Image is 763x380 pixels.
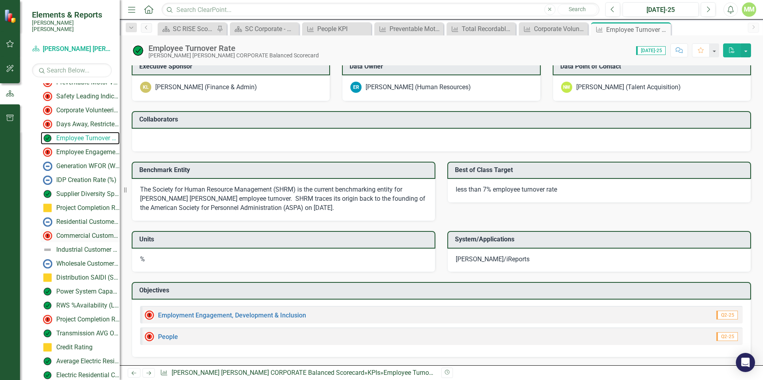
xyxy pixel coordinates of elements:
[560,63,746,70] h3: Data Point of Contact
[41,257,120,270] a: Wholesale Customer Survey % Satisfaction​
[41,355,120,368] a: Average Electric Residential Monthly Bill (Related to affordability)
[636,46,666,55] span: [DATE]-25
[376,24,441,34] a: Preventable Motor Vehicle Accident (PMVA) Rate*
[56,246,120,253] div: Industrial Customer Survey % Satisfaction​
[317,24,369,34] div: People KPI
[43,189,52,199] img: On Target
[32,45,112,54] a: [PERSON_NAME] [PERSON_NAME] CORPORATE Balanced Scorecard
[368,369,380,376] a: KPIs
[43,273,52,282] img: Caution
[350,82,362,93] div: ER
[456,255,743,264] div: [PERSON_NAME]/iReports
[140,255,145,263] span: %​
[43,315,52,324] img: Not Meeting Target
[56,121,120,128] div: Days Away, Restricted, Transferred (DART) Rate
[139,166,431,174] h3: Benchmark Entity
[456,185,743,194] p: less than 7% employee turnover rate
[148,44,319,53] div: Employee Turnover Rate​
[576,83,681,92] div: [PERSON_NAME] (Talent Acquisition)
[32,63,112,77] input: Search Below...
[43,245,52,255] img: Not Defined
[41,188,120,200] a: Supplier Diversity Spend
[43,203,52,213] img: Caution
[139,287,746,294] h3: Objectives
[158,311,306,319] a: Employment Engagement, Development & Inclusion
[449,24,514,34] a: Total Recordable Incident Rate (TRIR)
[172,369,364,376] a: [PERSON_NAME] [PERSON_NAME] CORPORATE Balanced Scorecard
[455,166,746,174] h3: Best of Class Target
[41,118,120,131] a: Days Away, Restricted, Transferred (DART) Rate
[736,353,755,372] div: Open Intercom Messenger
[389,24,441,34] div: Preventable Motor Vehicle Accident (PMVA) Rate*
[41,146,120,159] a: Employee Engagement - %Employee Participation in Gallup Survey​
[742,2,756,17] button: MM
[43,106,52,115] img: Below MIN Target
[350,63,536,70] h3: Data Owner
[41,132,120,145] a: Employee Turnover Rate​
[162,3,599,17] input: Search ClearPoint...
[41,299,120,312] a: RWS %Availability (Lakes [PERSON_NAME] and [GEOGRAPHIC_DATA])
[557,4,597,15] button: Search
[43,301,52,310] img: On Target
[623,2,699,17] button: [DATE]-25
[43,343,52,352] img: Caution
[56,288,120,295] div: Power System Capacity Deficiency
[56,107,120,114] div: Corporate Volunteerism Rate
[41,243,120,256] a: Industrial Customer Survey % Satisfaction​
[56,358,120,365] div: Average Electric Residential Monthly Bill (Related to affordability)
[716,311,738,319] span: Q2-25
[144,310,154,320] img: Not Meeting Target
[41,285,120,298] a: Power System Capacity Deficiency
[56,330,120,337] div: Transmission AVG Outage Duration
[56,302,120,309] div: RWS %Availability (Lakes [PERSON_NAME] and [GEOGRAPHIC_DATA])
[56,260,120,267] div: Wholesale Customer Survey % Satisfaction​
[140,185,427,213] p: The Society for Human Resource Management (SHRM) is the current benchmarking entity for [PERSON_N...
[56,135,120,142] div: Employee Turnover Rate​
[56,163,120,170] div: Generation WFOR (Weighted Forced Outage Rate - Major Generating Units Cherokee, Cross, [PERSON_NA...
[41,90,120,103] a: Safety Leading Indicator Reports (LIRs)
[56,93,120,100] div: Safety Leading Indicator Reports (LIRs)
[139,63,325,70] h3: Executive Sponsor
[43,356,52,366] img: On Target
[43,119,52,129] img: Not Meeting Target
[32,20,112,33] small: [PERSON_NAME] [PERSON_NAME]
[56,344,93,351] div: Credit Rating
[173,24,215,34] div: SC RISE Scorecard - Welcome to ClearPoint
[41,229,120,242] a: Commercial Customer Survey % Satisfaction​
[32,10,112,20] span: Elements & Reports
[366,83,471,92] div: [PERSON_NAME] (Human Resources)
[41,202,120,214] a: Project Completion Rate - 10-Year Capital Construction Plan
[43,133,52,143] img: On Target
[139,236,431,243] h3: Units
[43,217,52,227] img: No Information
[160,368,435,378] div: » »
[569,6,586,12] span: Search
[304,24,369,34] a: People KPI
[155,83,257,92] div: [PERSON_NAME] (Finance & Admin)
[245,24,297,34] div: SC Corporate - Welcome to ClearPoint
[561,82,572,93] div: NW
[232,24,297,34] a: SC Corporate - Welcome to ClearPoint
[140,82,151,93] div: KL
[606,25,669,35] div: Employee Turnover Rate​
[56,190,120,198] div: Supplier Diversity Spend
[41,104,120,117] a: Corporate Volunteerism Rate
[56,274,120,281] div: Distribution SAIDI (System Average Interruption Duration Index)
[56,232,120,239] div: Commercial Customer Survey % Satisfaction​
[56,204,120,212] div: Project Completion Rate - 10-Year Capital Construction Plan
[41,271,120,284] a: Distribution SAIDI (System Average Interruption Duration Index)
[43,231,52,241] img: Not Meeting Target
[455,236,746,243] h3: System/Applications
[144,332,154,341] img: Not Meeting Target
[41,160,120,172] a: Generation WFOR (Weighted Forced Outage Rate - Major Generating Units Cherokee, Cross, [PERSON_NA...
[43,287,52,296] img: On Target
[383,369,452,376] div: Employee Turnover Rate​
[41,174,117,186] a: IDP Creation Rate (%)
[43,147,52,157] img: Not Meeting Target
[41,313,120,326] a: Project Completion Rate - Technology Roadmap
[56,176,117,184] div: IDP Creation Rate (%)
[43,259,52,268] img: No Information
[160,24,215,34] a: SC RISE Scorecard - Welcome to ClearPoint
[41,341,93,354] a: Credit Rating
